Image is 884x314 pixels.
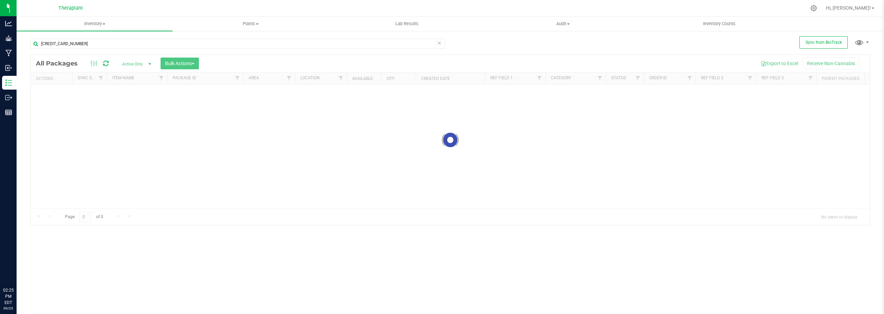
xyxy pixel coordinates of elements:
inline-svg: Analytics [5,20,12,27]
inline-svg: Grow [5,35,12,42]
span: Theraplant [58,5,83,11]
a: Inventory [17,17,173,31]
span: Inventory [17,21,173,27]
a: Plants [173,17,329,31]
button: Sync from BioTrack [799,36,848,49]
span: Lab Results [386,21,428,27]
a: Lab Results [329,17,485,31]
p: 09/25 [3,306,13,311]
span: Hi, [PERSON_NAME]! [826,5,871,11]
span: Clear [437,39,442,48]
inline-svg: Manufacturing [5,50,12,57]
inline-svg: Outbound [5,94,12,101]
inline-svg: Inventory [5,79,12,86]
span: Plants [173,21,328,27]
p: 02:25 PM EDT [3,287,13,306]
a: Audit [485,17,641,31]
a: Inventory Counts [641,17,797,31]
inline-svg: Inbound [5,64,12,71]
span: Inventory Counts [694,21,745,27]
span: Sync from BioTrack [806,40,842,45]
input: Search Package ID, Item Name, SKU, Lot or Part Number... [30,39,445,49]
inline-svg: Reports [5,109,12,116]
span: Audit [485,21,641,27]
div: Manage settings [809,5,818,11]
